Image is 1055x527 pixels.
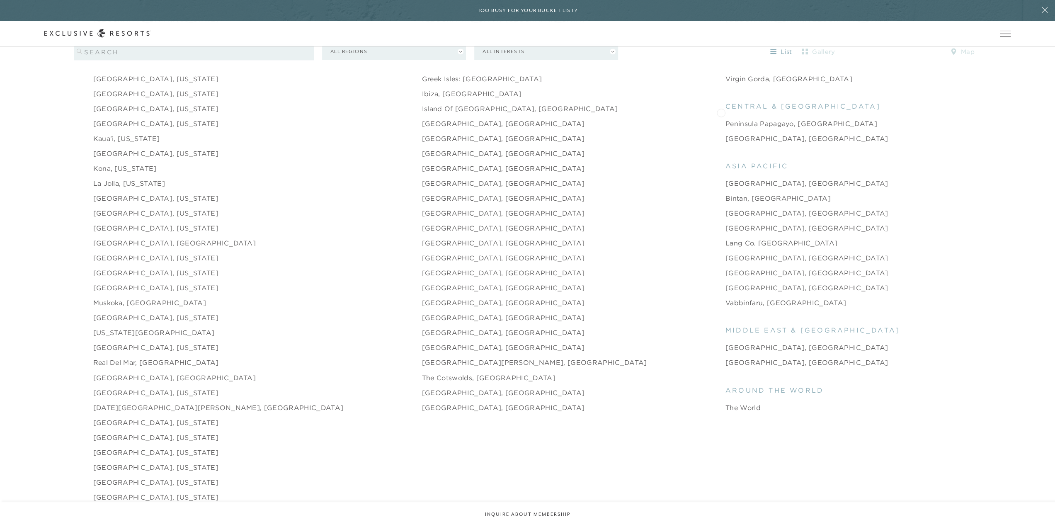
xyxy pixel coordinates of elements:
a: [US_STATE][GEOGRAPHIC_DATA] [93,328,215,338]
a: The Cotswolds, [GEOGRAPHIC_DATA] [422,372,555,382]
button: gallery [800,45,837,58]
a: [GEOGRAPHIC_DATA], [GEOGRAPHIC_DATA] [422,193,585,203]
a: Virgin Gorda, [GEOGRAPHIC_DATA] [725,74,852,84]
a: [GEOGRAPHIC_DATA], [US_STATE] [93,417,218,427]
span: central & [GEOGRAPHIC_DATA] [725,101,880,111]
a: [GEOGRAPHIC_DATA], [GEOGRAPHIC_DATA] [725,268,888,278]
a: [GEOGRAPHIC_DATA], [GEOGRAPHIC_DATA] [422,148,585,158]
a: [GEOGRAPHIC_DATA], [US_STATE] [93,283,218,293]
a: [GEOGRAPHIC_DATA], [US_STATE] [93,447,218,457]
a: [GEOGRAPHIC_DATA], [GEOGRAPHIC_DATA] [422,208,585,218]
a: [GEOGRAPHIC_DATA], [US_STATE] [93,462,218,472]
a: [GEOGRAPHIC_DATA], [GEOGRAPHIC_DATA] [422,283,585,293]
span: around the world [725,385,824,395]
button: All Interests [474,44,618,60]
a: Vabbinfaru, [GEOGRAPHIC_DATA] [725,298,846,308]
a: [GEOGRAPHIC_DATA], [US_STATE] [93,492,218,502]
button: Open navigation [1000,31,1011,36]
a: [GEOGRAPHIC_DATA], [GEOGRAPHIC_DATA] [725,208,888,218]
a: [GEOGRAPHIC_DATA], [GEOGRAPHIC_DATA] [422,223,585,233]
a: [GEOGRAPHIC_DATA], [GEOGRAPHIC_DATA] [422,387,585,397]
a: [GEOGRAPHIC_DATA], [GEOGRAPHIC_DATA] [725,283,888,293]
a: [GEOGRAPHIC_DATA], [US_STATE] [93,208,218,218]
a: The World [725,402,761,412]
a: [GEOGRAPHIC_DATA], [US_STATE] [93,193,218,203]
a: [GEOGRAPHIC_DATA], [GEOGRAPHIC_DATA] [725,357,888,367]
a: Bintan, [GEOGRAPHIC_DATA] [725,193,831,203]
a: [GEOGRAPHIC_DATA], [GEOGRAPHIC_DATA] [422,342,585,352]
a: [GEOGRAPHIC_DATA], [US_STATE] [93,148,218,158]
a: Ibiza, [GEOGRAPHIC_DATA] [422,89,522,99]
button: list [762,45,800,58]
a: [GEOGRAPHIC_DATA], [US_STATE] [93,223,218,233]
a: [GEOGRAPHIC_DATA], [GEOGRAPHIC_DATA] [422,402,585,412]
a: [GEOGRAPHIC_DATA], [GEOGRAPHIC_DATA] [422,313,585,323]
a: [GEOGRAPHIC_DATA], [US_STATE] [93,313,218,323]
button: map [944,45,981,58]
a: Kona, [US_STATE] [93,163,157,173]
a: [GEOGRAPHIC_DATA], [GEOGRAPHIC_DATA] [422,119,585,129]
a: [DATE][GEOGRAPHIC_DATA][PERSON_NAME], [GEOGRAPHIC_DATA] [93,402,344,412]
a: [GEOGRAPHIC_DATA], [GEOGRAPHIC_DATA] [725,342,888,352]
a: La Jolla, [US_STATE] [93,178,165,188]
a: [GEOGRAPHIC_DATA], [GEOGRAPHIC_DATA] [422,298,585,308]
a: Greek Isles: [GEOGRAPHIC_DATA] [422,74,542,84]
a: [GEOGRAPHIC_DATA], [US_STATE] [93,74,218,84]
a: [GEOGRAPHIC_DATA], [US_STATE] [93,89,218,99]
a: [GEOGRAPHIC_DATA], [GEOGRAPHIC_DATA] [422,163,585,173]
a: [GEOGRAPHIC_DATA], [GEOGRAPHIC_DATA] [422,268,585,278]
a: [GEOGRAPHIC_DATA], [GEOGRAPHIC_DATA] [725,178,888,188]
a: [GEOGRAPHIC_DATA][PERSON_NAME], [GEOGRAPHIC_DATA] [422,357,647,367]
a: [GEOGRAPHIC_DATA], [GEOGRAPHIC_DATA] [725,134,888,143]
a: [GEOGRAPHIC_DATA], [GEOGRAPHIC_DATA] [422,134,585,143]
a: [GEOGRAPHIC_DATA], [US_STATE] [93,387,218,397]
a: Peninsula Papagayo, [GEOGRAPHIC_DATA] [725,119,877,129]
a: Kaua'i, [US_STATE] [93,134,160,143]
a: Real del Mar, [GEOGRAPHIC_DATA] [93,357,219,367]
a: Lang Co, [GEOGRAPHIC_DATA] [725,238,837,248]
span: asia pacific [725,161,788,171]
a: [GEOGRAPHIC_DATA], [US_STATE] [93,432,218,442]
a: [GEOGRAPHIC_DATA], [GEOGRAPHIC_DATA] [93,372,256,382]
a: [GEOGRAPHIC_DATA], [US_STATE] [93,342,218,352]
a: [GEOGRAPHIC_DATA], [GEOGRAPHIC_DATA] [93,238,256,248]
a: [GEOGRAPHIC_DATA], [GEOGRAPHIC_DATA] [725,223,888,233]
a: Muskoka, [GEOGRAPHIC_DATA] [93,298,206,308]
a: [GEOGRAPHIC_DATA], [US_STATE] [93,104,218,114]
a: [GEOGRAPHIC_DATA], [GEOGRAPHIC_DATA] [725,253,888,263]
h6: Too busy for your bucket list? [478,7,578,15]
a: [GEOGRAPHIC_DATA], [GEOGRAPHIC_DATA] [422,328,585,338]
a: [GEOGRAPHIC_DATA], [GEOGRAPHIC_DATA] [422,253,585,263]
a: [GEOGRAPHIC_DATA], [US_STATE] [93,477,218,487]
button: All Regions [322,44,466,60]
a: [GEOGRAPHIC_DATA], [US_STATE] [93,119,218,129]
a: [GEOGRAPHIC_DATA], [GEOGRAPHIC_DATA] [422,238,585,248]
a: [GEOGRAPHIC_DATA], [US_STATE] [93,253,218,263]
span: middle east & [GEOGRAPHIC_DATA] [725,325,900,335]
a: [GEOGRAPHIC_DATA], [GEOGRAPHIC_DATA] [422,178,585,188]
a: [GEOGRAPHIC_DATA], [US_STATE] [93,268,218,278]
input: search [74,44,314,60]
a: Island of [GEOGRAPHIC_DATA], [GEOGRAPHIC_DATA] [422,104,618,114]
